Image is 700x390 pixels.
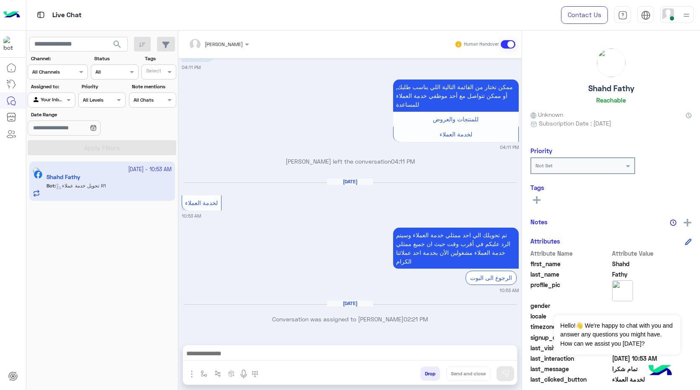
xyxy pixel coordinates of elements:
div: الرجوع الى البوت [466,271,517,285]
span: للمنتجات والعروض [433,115,479,123]
img: Trigger scenario [214,370,221,377]
button: search [107,37,128,55]
img: picture [612,280,633,301]
small: 04:11 PM [500,144,519,151]
button: create order [225,367,239,380]
span: [PERSON_NAME] [205,41,243,47]
button: Drop [420,367,440,381]
img: add [684,219,691,226]
span: 2025-10-08T07:53:18.076Z [612,354,692,363]
span: signup_date [530,333,610,342]
span: لخدمة العملاء [185,199,218,206]
span: لخدمة العملاء [440,131,472,138]
span: timezone [530,322,610,331]
span: تمام شكرا [612,364,692,373]
h6: Reachable [596,96,626,104]
span: last_interaction [530,354,610,363]
span: Hello!👋 We're happy to chat with you and answer any questions you might have. How can we assist y... [554,315,680,354]
label: Date Range [31,111,125,118]
img: make a call [252,371,258,377]
button: Trigger scenario [211,367,225,380]
span: gender [530,301,610,310]
span: locale [530,312,610,321]
span: last_message [530,364,610,373]
p: [PERSON_NAME] left the conversation [182,157,519,166]
p: 8/10/2025, 10:53 AM [393,228,519,269]
img: send voice note [239,369,249,379]
span: last_clicked_button [530,375,610,384]
img: hulul-logo.png [646,357,675,386]
img: userImage [662,8,674,20]
h6: Attributes [530,237,560,245]
h6: Notes [530,218,548,226]
label: Priority [82,83,125,90]
img: tab [641,10,651,20]
label: Status [94,55,137,62]
span: first_name [530,259,610,268]
a: Contact Us [561,6,608,24]
button: Send and close [446,367,490,381]
label: Assigned to: [31,83,74,90]
span: Unknown [530,110,563,119]
img: select flow [201,370,207,377]
span: profile_pic [530,280,610,300]
span: Fathy [612,270,692,279]
img: tab [36,10,46,20]
small: 04:11 PM [182,64,201,71]
img: send message [501,369,510,378]
span: last_name [530,270,610,279]
span: Subscription Date : [DATE] [539,119,611,128]
span: Shahd [612,259,692,268]
span: لخدمة العملاء [612,375,692,384]
span: 04:11 PM [391,158,415,165]
span: search [112,39,122,49]
p: 14/9/2025, 4:11 PM [393,80,519,112]
h6: [DATE] [327,179,373,185]
span: Attribute Value [612,249,692,258]
div: Select [145,67,161,77]
img: notes [670,219,677,226]
label: Channel: [31,55,87,62]
img: create order [228,370,235,377]
h6: [DATE] [327,300,373,306]
button: Apply Filters [28,140,176,155]
p: Live Chat [52,10,82,21]
a: tab [614,6,631,24]
img: send attachment [187,369,197,379]
img: 322208621163248 [3,36,18,51]
span: Attribute Name [530,249,610,258]
small: 10:53 AM [499,287,519,294]
span: last_visited_flow [530,344,610,352]
img: profile [681,10,692,21]
small: Human Handover [464,41,499,48]
span: 02:21 PM [404,316,428,323]
p: Conversation was assigned to [PERSON_NAME] [182,315,519,323]
small: 10:53 AM [182,213,201,219]
label: Note mentions [132,83,175,90]
img: tab [618,10,628,20]
img: picture [597,49,625,77]
label: Tags [145,55,175,62]
h6: Tags [530,184,692,191]
button: select flow [197,367,211,380]
img: Logo [3,6,20,24]
h5: Shahd Fathy [588,84,634,93]
h6: Priority [530,147,552,154]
